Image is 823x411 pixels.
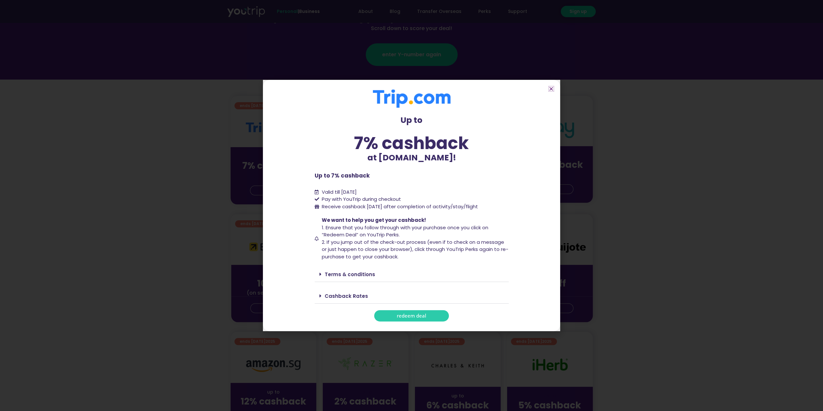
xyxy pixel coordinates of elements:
[320,196,401,203] span: Pay with YouTrip during checkout
[315,135,509,152] div: 7% cashback
[374,310,449,321] a: redeem deal
[322,203,478,210] span: Receive cashback [DATE] after completion of activity/stay/flight
[315,114,509,126] p: Up to
[322,224,488,238] span: 1. Ensure that you follow through with your purchase once you click on “Redeem Deal” on YouTrip P...
[325,293,368,299] a: Cashback Rates
[322,189,357,195] span: Valid till [DATE]
[397,313,426,318] span: redeem deal
[549,86,554,91] a: Close
[322,239,508,260] span: 2. If you jump out of the check-out process (even if to check on a message or just happen to clos...
[322,217,426,223] span: We want to help you get your cashback!
[315,172,370,179] b: Up to 7% cashback
[325,271,375,278] a: Terms & conditions
[315,288,509,304] div: Cashback Rates
[315,267,509,282] div: Terms & conditions
[315,152,509,164] p: at [DOMAIN_NAME]!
